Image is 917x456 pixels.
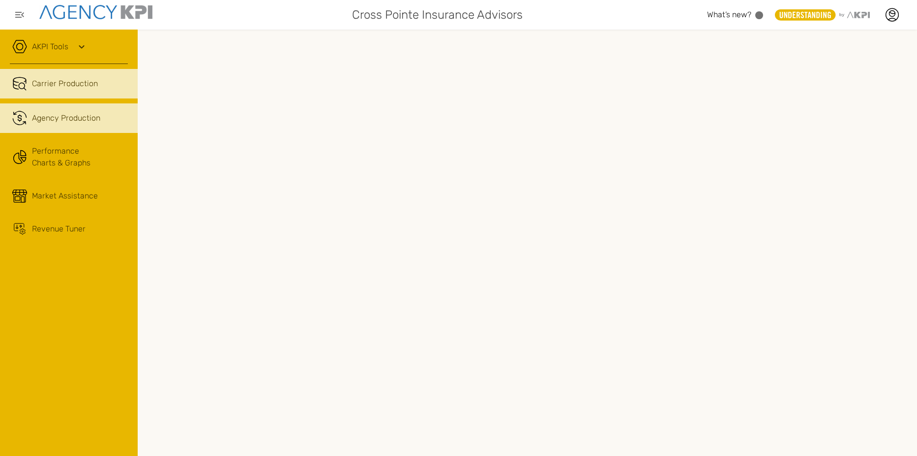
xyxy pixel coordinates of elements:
[39,5,152,19] img: agencykpi-logo-550x69-2d9e3fa8.png
[32,223,86,235] span: Revenue Tuner
[707,10,751,19] span: What’s new?
[32,190,98,202] span: Market Assistance
[32,112,100,124] span: Agency Production
[32,78,98,90] span: Carrier Production
[32,41,68,53] a: AKPI Tools
[352,6,523,24] span: Cross Pointe Insurance Advisors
